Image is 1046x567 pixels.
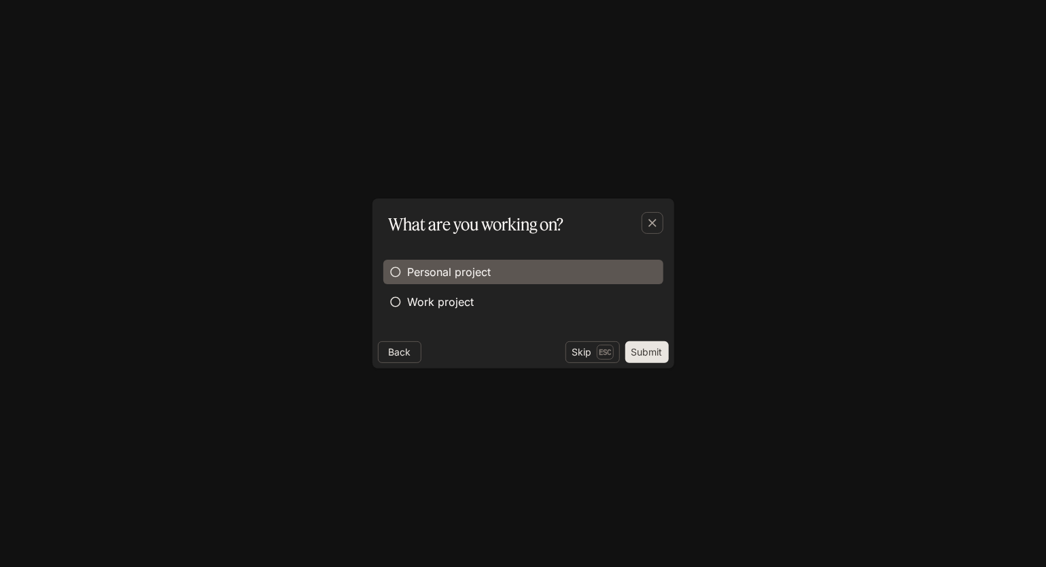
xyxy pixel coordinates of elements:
[408,294,474,310] span: Work project
[625,341,669,363] button: Submit
[378,341,421,363] button: Back
[389,212,564,237] p: What are you working on?
[565,341,620,363] button: SkipEsc
[597,345,614,360] p: Esc
[408,264,491,280] span: Personal project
